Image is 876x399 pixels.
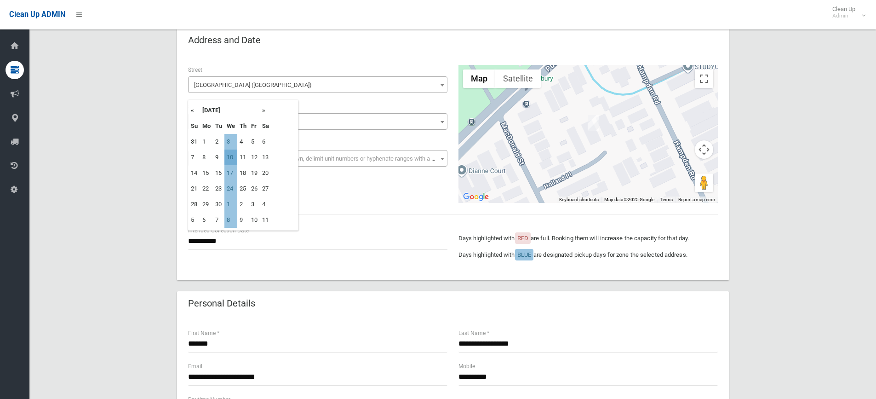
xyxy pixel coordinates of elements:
button: Keyboard shortcuts [559,197,599,203]
td: 9 [237,212,249,228]
td: 6 [200,212,213,228]
th: Fr [249,118,260,134]
a: Terms (opens in new tab) [660,197,673,202]
th: We [224,118,237,134]
header: Personal Details [177,295,266,312]
td: 31 [189,134,200,150]
button: Map camera controls [695,140,713,159]
td: 18 [237,165,249,181]
a: Open this area in Google Maps (opens a new window) [461,191,491,203]
p: Days highlighted with are designated pickup days for zone the selected address. [458,249,718,260]
th: » [260,103,271,118]
td: 6 [260,134,271,150]
span: Holland Place (LAKEMBA 2195) [190,79,445,92]
span: 3 [188,113,447,130]
button: Toggle fullscreen view [695,69,713,88]
td: 17 [224,165,237,181]
button: Show street map [463,69,495,88]
td: 28 [189,197,200,212]
span: RED [517,235,528,242]
span: Select the unit number from the dropdown, delimit unit numbers or hyphenate ranges with a comma [194,155,451,162]
td: 7 [213,212,224,228]
td: 7 [189,150,200,165]
td: 20 [260,165,271,181]
td: 15 [200,165,213,181]
td: 25 [237,181,249,197]
div: 3 Holland Place, LAKEMBA NSW 2195 [588,115,599,131]
td: 3 [249,197,260,212]
th: « [189,103,200,118]
td: 23 [213,181,224,197]
th: [DATE] [200,103,260,118]
td: 30 [213,197,224,212]
span: Clean Up ADMIN [9,10,65,19]
td: 27 [260,181,271,197]
th: Mo [200,118,213,134]
td: 13 [260,150,271,165]
td: 9 [213,150,224,165]
td: 8 [224,212,237,228]
td: 1 [224,197,237,212]
th: Su [189,118,200,134]
td: 2 [237,197,249,212]
td: 14 [189,165,200,181]
td: 29 [200,197,213,212]
span: Holland Place (LAKEMBA 2195) [188,76,447,93]
td: 26 [249,181,260,197]
td: 22 [200,181,213,197]
td: 4 [260,197,271,212]
button: Drag Pegman onto the map to open Street View [695,173,713,192]
th: Tu [213,118,224,134]
td: 8 [200,150,213,165]
td: 4 [237,134,249,150]
p: Days highlighted with are full. Booking them will increase the capacity for that day. [458,233,718,244]
header: Address and Date [177,31,272,49]
td: 19 [249,165,260,181]
td: 16 [213,165,224,181]
span: Clean Up [828,6,865,19]
a: Report a map error [678,197,715,202]
td: 10 [249,212,260,228]
td: 12 [249,150,260,165]
td: 1 [200,134,213,150]
img: Google [461,191,491,203]
td: 11 [237,150,249,165]
td: 24 [224,181,237,197]
span: 3 [190,116,445,128]
td: 5 [249,134,260,150]
td: 5 [189,212,200,228]
span: Map data ©2025 Google [604,197,654,202]
th: Th [237,118,249,134]
td: 3 [224,134,237,150]
button: Show satellite imagery [495,69,541,88]
small: Admin [832,12,855,19]
th: Sa [260,118,271,134]
td: 21 [189,181,200,197]
td: 11 [260,212,271,228]
td: 10 [224,150,237,165]
td: 2 [213,134,224,150]
span: BLUE [517,251,531,258]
